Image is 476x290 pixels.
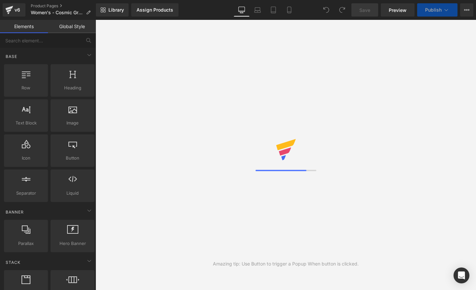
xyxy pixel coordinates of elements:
[417,3,457,17] button: Publish
[454,267,469,283] div: Open Intercom Messenger
[6,240,46,247] span: Parallax
[31,3,96,9] a: Product Pages
[6,155,46,162] span: Icon
[381,3,415,17] a: Preview
[250,3,265,17] a: Laptop
[265,3,281,17] a: Tablet
[460,3,473,17] button: More
[234,3,250,17] a: Desktop
[6,84,46,91] span: Row
[48,20,96,33] a: Global Style
[3,3,25,17] a: v6
[31,10,83,15] span: Women's - Cosmic Gray
[359,7,370,14] span: Save
[53,120,93,126] span: Image
[336,3,349,17] button: Redo
[213,260,359,267] div: Amazing tip: Use Button to trigger a Popup When button is clicked.
[5,53,18,60] span: Base
[281,3,297,17] a: Mobile
[53,155,93,162] span: Button
[53,240,93,247] span: Hero Banner
[5,209,24,215] span: Banner
[53,84,93,91] span: Heading
[137,7,173,13] div: Assign Products
[96,3,129,17] a: New Library
[389,7,407,14] span: Preview
[425,7,442,13] span: Publish
[6,120,46,126] span: Text Block
[108,7,124,13] span: Library
[5,259,21,266] span: Stack
[53,190,93,197] span: Liquid
[6,190,46,197] span: Separator
[320,3,333,17] button: Undo
[13,6,21,14] div: v6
